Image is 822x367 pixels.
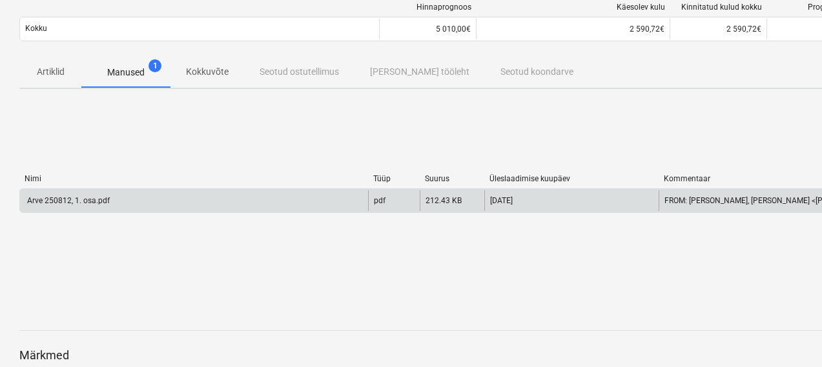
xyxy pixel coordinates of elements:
[35,65,66,79] p: Artiklid
[373,174,415,183] div: Tüüp
[149,59,161,72] span: 1
[670,19,766,39] div: 2 590,72€
[379,19,476,39] div: 5 010,00€
[426,196,462,205] div: 212.43 KB
[482,25,664,34] div: 2 590,72€
[25,174,363,183] div: Nimi
[25,23,47,34] p: Kokku
[107,66,145,79] p: Manused
[757,305,822,367] iframe: Chat Widget
[186,65,229,79] p: Kokkuvõte
[490,196,513,205] div: [DATE]
[489,174,653,183] div: Üleslaadimise kuupäev
[425,174,479,183] div: Suurus
[385,3,471,12] div: Hinnaprognoos
[25,196,110,205] div: Arve 250812, 1. osa.pdf
[374,196,385,205] div: pdf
